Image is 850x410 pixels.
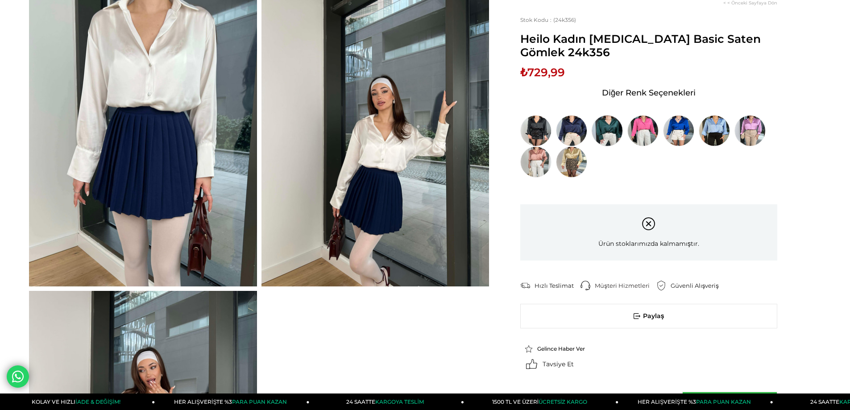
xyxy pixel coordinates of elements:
span: (24k356) [520,17,576,23]
span: Stok Kodu [520,17,553,23]
img: Heilo Kadın Pembe Basic Saten Gömlek 24k356 [627,115,659,146]
img: Heilo Kadın Pudra Basic Saten Gömlek 24k356 [520,146,551,178]
img: Heilo Kadın Siyah Basic Saten Gömlek 24k356 [520,115,551,146]
span: PARA PUAN KAZAN [696,398,751,405]
a: Gelince Haber Ver [525,345,601,353]
span: PARA PUAN KAZAN [232,398,287,405]
img: Heilo Kadın Vizon Basic Saten Gömlek 24k356 [556,146,587,178]
img: Heilo Kadın Açık Mavi Basic Saten Gömlek 24k356 [699,115,730,146]
span: Paylaş [521,304,777,328]
span: Heilo Kadın [MEDICAL_DATA] Basic Saten Gömlek 24k356 [520,32,777,59]
img: call-center.png [580,281,590,290]
img: Heilo Kadın Mavi Basic Saten Gömlek 24k356 [663,115,694,146]
img: Heilo Kadın Lila Basic Saten Gömlek 24k356 [734,115,766,146]
div: Güvenli Alışveriş [671,282,726,290]
span: İADE & DEĞİŞİM! [75,398,120,405]
div: Ürün stoklarımızda kalmamıştır. [520,204,777,261]
span: Diğer Renk Seçenekleri [602,86,696,100]
span: KARGOYA TESLİM [375,398,423,405]
a: 1500 TL VE ÜZERİÜCRETSİZ KARGO [464,393,618,410]
img: shipping.png [520,281,530,290]
a: Whatsapp ile Sipariş Ver [682,392,777,410]
div: Hızlı Teslimat [535,282,580,290]
img: Heilo Kadın Lacivert Basic Saten Gömlek 24k356 [556,115,587,146]
a: HER ALIŞVERİŞTE %3PARA PUAN KAZAN [155,393,309,410]
a: KOLAY VE HIZLIİADE & DEĞİŞİM! [0,393,155,410]
span: ÜCRETSİZ KARGO [539,398,587,405]
img: Heilo Kadın Yeşil Basic Saten Gömlek 24k356 [592,115,623,146]
a: HER ALIŞVERİŞTE %3PARA PUAN KAZAN [618,393,773,410]
a: 24 SAATTEKARGOYA TESLİM [310,393,464,410]
span: ₺729,99 [520,66,565,79]
img: security.png [656,281,666,290]
span: Gelince Haber Ver [537,345,585,352]
div: Müşteri Hizmetleri [595,282,656,290]
span: Tavsiye Et [543,360,574,368]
